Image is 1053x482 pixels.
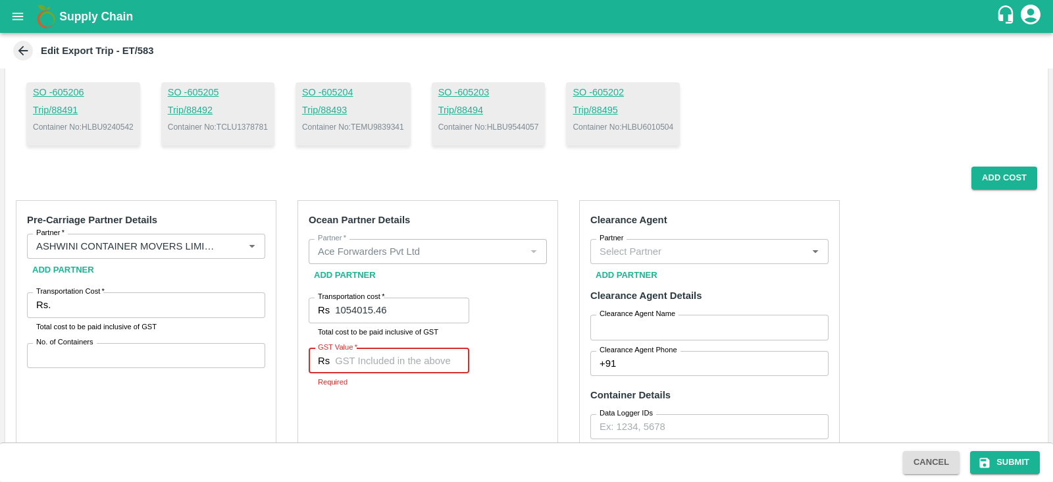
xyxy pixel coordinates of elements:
[3,1,33,32] button: open drawer
[168,121,268,133] p: Container No: TCLU1378781
[573,121,673,133] p: Container No: HLBU6010504
[309,264,381,287] button: Add Partner
[302,121,404,133] p: Container No: TEMU9839341
[318,326,460,338] p: Total cost to be paid inclusive of GST
[594,243,803,260] input: Select Partner
[600,408,653,419] label: Data Logger IDs
[36,286,105,297] label: Transportation Cost
[335,348,469,373] input: GST Included in the above cost
[318,354,330,368] p: Rs
[590,264,663,287] button: Add Partner
[36,337,93,348] label: No. of Containers
[590,414,829,439] input: Ex: 1234, 5678
[302,103,404,118] a: Trip/88493
[36,321,256,333] p: Total cost to be paid inclusive of GST
[318,342,357,353] label: GST Value
[313,243,521,260] input: Select Partner
[33,121,134,133] p: Container No: HLBU9240542
[31,238,222,255] input: Select Partner
[438,86,539,100] a: SO -605203
[41,45,154,56] b: Edit Export Trip - ET/583
[36,298,51,312] p: Rs.
[438,121,539,133] p: Container No: HLBU9544057
[600,345,677,356] label: Clearance Agent Phone
[970,451,1040,474] button: Submit
[600,356,616,371] p: +91
[36,228,64,238] label: Partner
[27,259,99,282] button: Add Partner
[33,86,134,100] a: SO -605206
[59,7,996,26] a: Supply Chain
[600,233,624,244] label: Partner
[318,303,330,317] p: Rs
[600,309,675,319] label: Clearance Agent Name
[590,390,671,400] strong: Container Details
[438,103,539,118] a: Trip/88494
[168,103,268,118] a: Trip/88492
[309,215,410,225] strong: Ocean Partner Details
[318,292,384,302] label: Transportation cost
[318,233,346,244] label: Partner
[59,10,133,23] b: Supply Chain
[33,3,59,30] img: logo
[971,167,1037,190] button: Add Cost
[903,451,960,474] button: Cancel
[590,290,702,301] strong: Clearance Agent Details
[573,103,673,118] a: Trip/88495
[1019,3,1042,30] div: account of current user
[27,215,157,225] strong: Pre-Carriage Partner Details
[590,215,667,225] strong: Clearance Agent
[573,86,673,100] a: SO -605202
[302,86,404,100] a: SO -605204
[168,86,268,100] a: SO -605205
[996,5,1019,28] div: customer-support
[807,243,824,260] button: Open
[318,376,460,388] p: Required
[244,238,261,255] button: Open
[33,103,134,118] a: Trip/88491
